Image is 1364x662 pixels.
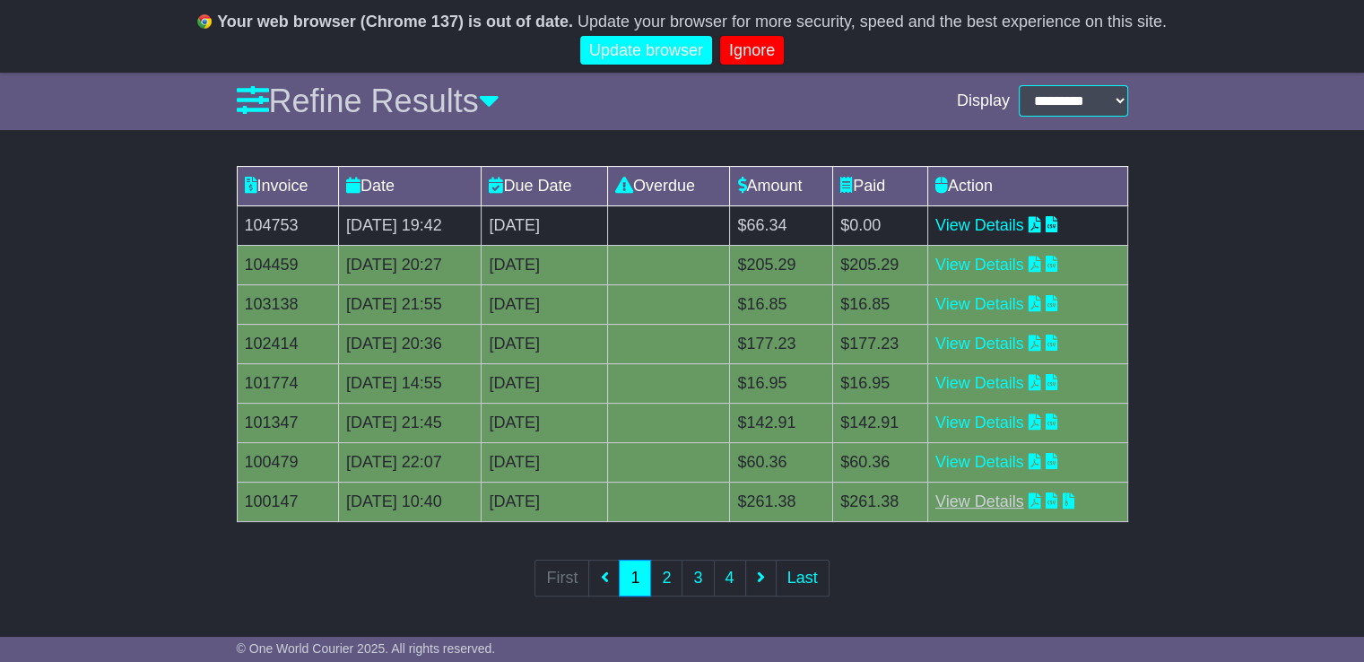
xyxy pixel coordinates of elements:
[730,324,833,363] td: $177.23
[682,560,714,597] a: 3
[714,560,746,597] a: 4
[237,205,338,245] td: 104753
[338,363,481,403] td: [DATE] 14:55
[730,166,833,205] td: Amount
[833,245,928,284] td: $205.29
[935,335,1024,353] a: View Details
[833,324,928,363] td: $177.23
[833,482,928,521] td: $261.38
[482,324,607,363] td: [DATE]
[237,442,338,482] td: 100479
[935,414,1024,431] a: View Details
[935,295,1024,313] a: View Details
[482,245,607,284] td: [DATE]
[578,13,1167,30] span: Update your browser for more security, speed and the best experience on this site.
[776,560,830,597] a: Last
[237,403,338,442] td: 101347
[482,284,607,324] td: [DATE]
[730,482,833,521] td: $261.38
[935,256,1024,274] a: View Details
[338,166,481,205] td: Date
[833,205,928,245] td: $0.00
[217,13,573,30] b: Your web browser (Chrome 137) is out of date.
[927,166,1127,205] td: Action
[237,83,500,119] a: Refine Results
[338,482,481,521] td: [DATE] 10:40
[730,284,833,324] td: $16.85
[237,363,338,403] td: 101774
[338,284,481,324] td: [DATE] 21:55
[482,442,607,482] td: [DATE]
[482,166,607,205] td: Due Date
[482,205,607,245] td: [DATE]
[237,641,496,656] span: © One World Courier 2025. All rights reserved.
[338,205,481,245] td: [DATE] 19:42
[935,492,1024,510] a: View Details
[338,403,481,442] td: [DATE] 21:45
[237,166,338,205] td: Invoice
[833,442,928,482] td: $60.36
[338,442,481,482] td: [DATE] 22:07
[730,245,833,284] td: $205.29
[482,403,607,442] td: [DATE]
[730,205,833,245] td: $66.34
[607,166,730,205] td: Overdue
[730,442,833,482] td: $60.36
[237,245,338,284] td: 104459
[237,482,338,521] td: 100147
[730,363,833,403] td: $16.95
[833,284,928,324] td: $16.85
[338,324,481,363] td: [DATE] 20:36
[935,216,1024,234] a: View Details
[482,363,607,403] td: [DATE]
[619,560,651,597] a: 1
[338,245,481,284] td: [DATE] 20:27
[935,374,1024,392] a: View Details
[730,403,833,442] td: $142.91
[237,324,338,363] td: 102414
[935,453,1024,471] a: View Details
[720,36,784,65] a: Ignore
[833,166,928,205] td: Paid
[580,36,712,65] a: Update browser
[833,403,928,442] td: $142.91
[833,363,928,403] td: $16.95
[957,91,1010,111] span: Display
[482,482,607,521] td: [DATE]
[237,284,338,324] td: 103138
[650,560,682,597] a: 2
